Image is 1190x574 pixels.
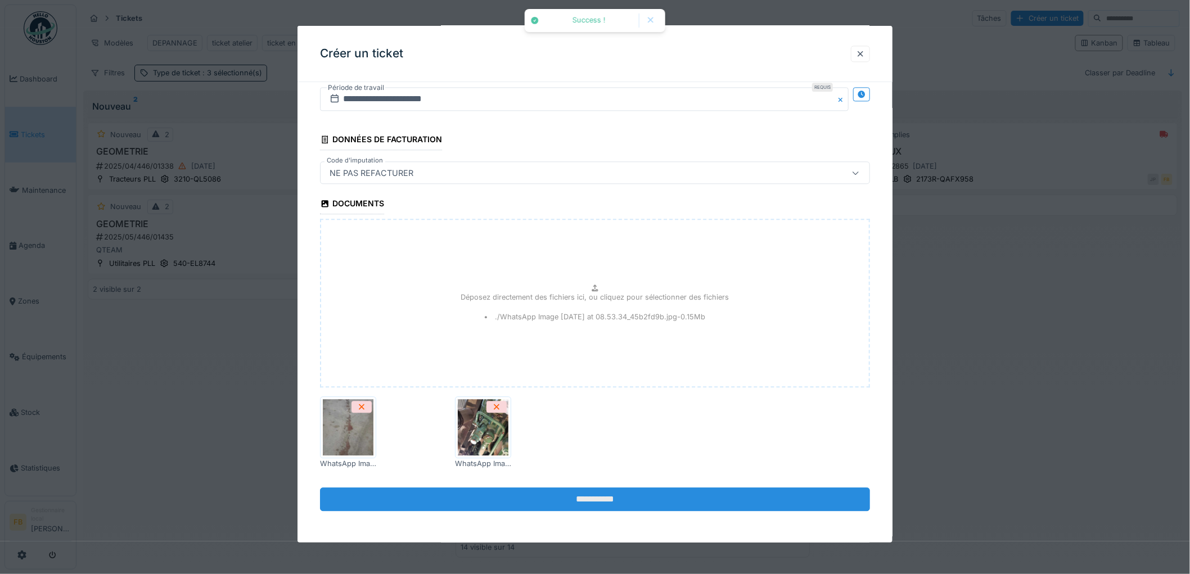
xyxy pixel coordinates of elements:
button: Close [836,87,849,111]
li: ./WhatsApp Image [DATE] at 08.53.34_45b2fd9b.jpg - 0.15 Mb [485,311,705,322]
div: WhatsApp Image [DATE] at 08.52.11_2088c4f5.jpg [320,458,376,469]
img: 0untk3h2db6eg8iryd060tchiyoj [458,399,508,455]
p: Déposez directement des fichiers ici, ou cliquez pour sélectionner des fichiers [461,292,729,302]
div: WhatsApp Image [DATE] at 08.53.34_45b2fd9b.jpg [455,458,511,469]
h3: Créer un ticket [320,47,403,61]
img: 39c9lwldavpdl7xh5aotrdxntvir [323,399,373,455]
label: Période de travail [327,82,385,94]
div: NE PAS REFACTURER [325,166,418,179]
div: Success ! [545,16,633,25]
div: Documents [320,195,384,214]
label: Code d'imputation [324,156,385,165]
div: Requis [812,83,833,92]
div: Données de facturation [320,131,442,150]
